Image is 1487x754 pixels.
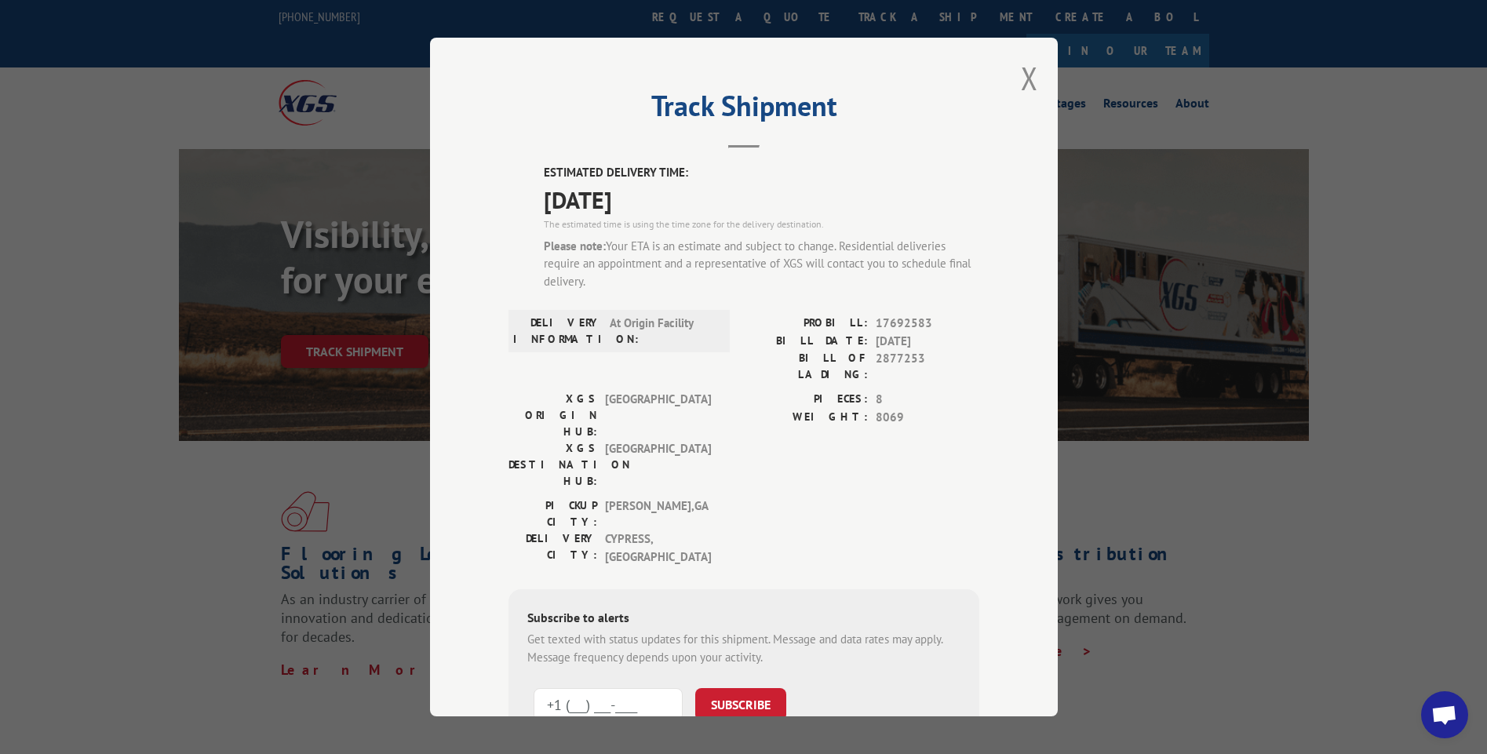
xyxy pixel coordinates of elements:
[744,333,868,351] label: BILL DATE:
[605,497,711,530] span: [PERSON_NAME] , GA
[876,409,979,427] span: 8069
[876,391,979,409] span: 8
[605,440,711,490] span: [GEOGRAPHIC_DATA]
[605,391,711,440] span: [GEOGRAPHIC_DATA]
[744,391,868,409] label: PIECES:
[508,95,979,125] h2: Track Shipment
[544,239,606,253] strong: Please note:
[1021,57,1038,99] button: Close modal
[527,608,960,631] div: Subscribe to alerts
[544,182,979,217] span: [DATE]
[508,391,597,440] label: XGS ORIGIN HUB:
[876,350,979,383] span: 2877253
[544,217,979,231] div: The estimated time is using the time zone for the delivery destination.
[605,530,711,566] span: CYPRESS , [GEOGRAPHIC_DATA]
[1421,691,1468,738] div: Open chat
[508,530,597,566] label: DELIVERY CITY:
[508,497,597,530] label: PICKUP CITY:
[876,315,979,333] span: 17692583
[527,631,960,666] div: Get texted with status updates for this shipment. Message and data rates may apply. Message frequ...
[508,440,597,490] label: XGS DESTINATION HUB:
[544,238,979,291] div: Your ETA is an estimate and subject to change. Residential deliveries require an appointment and ...
[744,315,868,333] label: PROBILL:
[876,333,979,351] span: [DATE]
[610,315,716,348] span: At Origin Facility
[544,164,979,182] label: ESTIMATED DELIVERY TIME:
[534,688,683,721] input: Phone Number
[513,315,602,348] label: DELIVERY INFORMATION:
[695,688,786,721] button: SUBSCRIBE
[744,409,868,427] label: WEIGHT:
[744,350,868,383] label: BILL OF LADING:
